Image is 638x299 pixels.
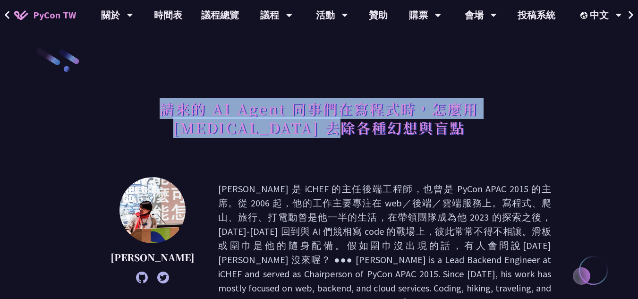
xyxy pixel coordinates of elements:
[119,177,186,243] img: Keith Yang
[111,250,195,265] p: [PERSON_NAME]
[580,12,590,19] img: Locale Icon
[14,10,28,20] img: Home icon of PyCon TW 2025
[87,94,551,142] h1: 請來的 AI Agent 同事們在寫程式時，怎麼用 [MEDICAL_DATA] 去除各種幻想與盲點
[5,3,85,27] a: PyCon TW
[33,8,76,22] span: PyCon TW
